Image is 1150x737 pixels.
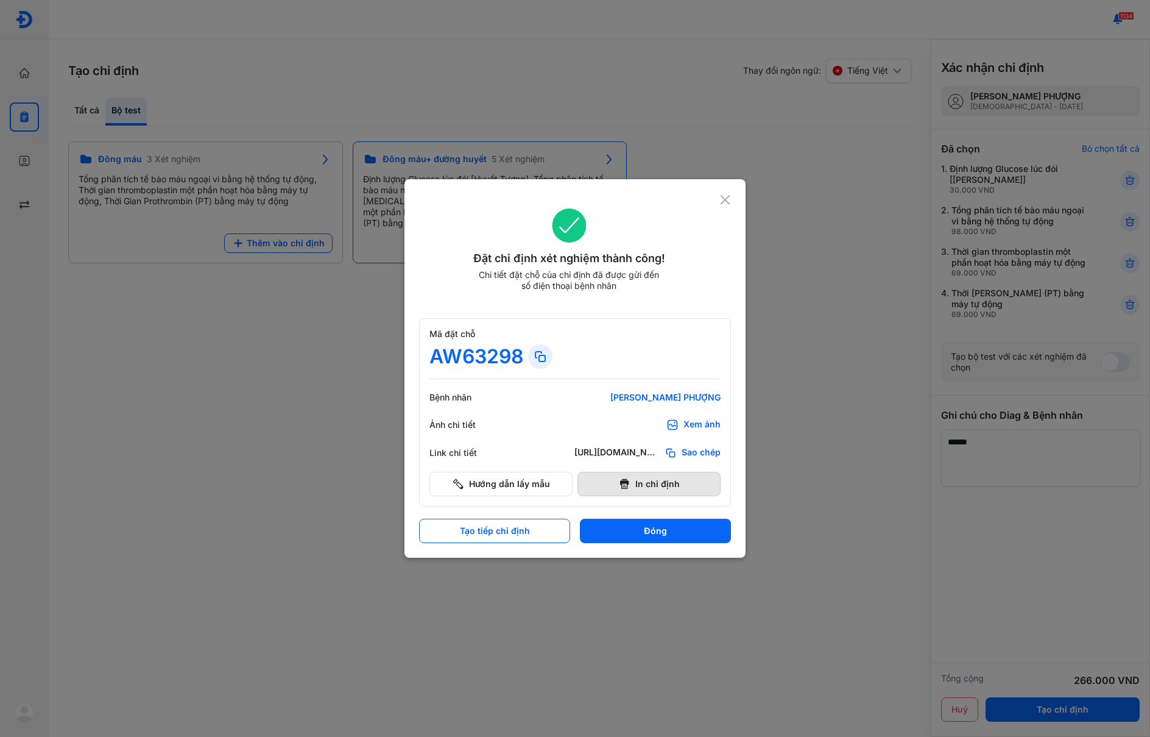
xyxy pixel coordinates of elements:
[429,392,503,403] div: Bệnh nhân
[683,419,721,431] div: Xem ảnh
[419,250,719,267] div: Đặt chỉ định xét nghiệm thành công!
[429,329,721,340] div: Mã đặt chỗ
[429,447,503,458] div: Link chi tiết
[577,472,721,496] button: In chỉ định
[429,419,503,430] div: Ảnh chi tiết
[580,519,731,543] button: Đóng
[574,447,660,459] div: [URL][DOMAIN_NAME]
[574,392,721,403] div: [PERSON_NAME] PHƯỢNG
[429,472,573,496] button: Hướng dẫn lấy mẫu
[473,269,665,291] div: Chi tiết đặt chỗ của chỉ định đã được gửi đến số điện thoại bệnh nhân
[419,519,570,543] button: Tạo tiếp chỉ định
[429,344,523,369] div: AW63298
[682,447,721,459] span: Sao chép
